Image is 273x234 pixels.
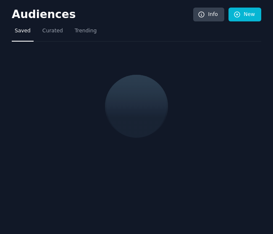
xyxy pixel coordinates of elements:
span: Trending [75,27,97,35]
span: Curated [42,27,63,35]
a: Trending [72,24,100,42]
a: New [228,8,261,22]
h2: Audiences [12,8,193,21]
a: Curated [39,24,66,42]
span: Saved [15,27,31,35]
a: Saved [12,24,34,42]
a: Info [193,8,224,22]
